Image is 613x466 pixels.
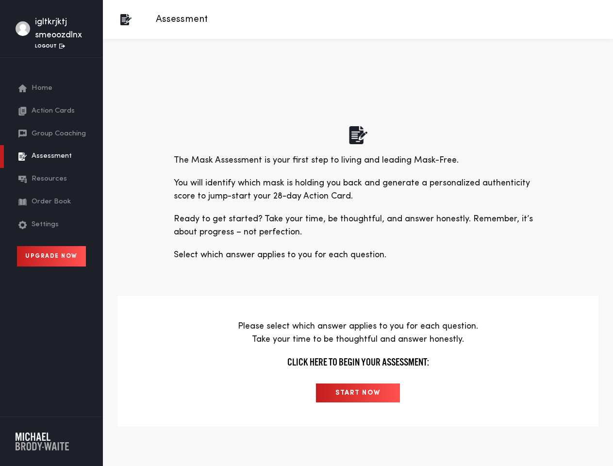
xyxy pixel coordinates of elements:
a: Action Cards [18,100,88,123]
span: Action Cards [32,106,75,117]
a: Group Coaching [18,123,88,146]
h4: Click here to begin your assessment: [142,356,574,368]
a: Home [18,77,88,100]
span: Select which answer applies to you for each question. [174,250,386,259]
span: You will identify which mask is holding you back and generate a personalized authenticity score t... [174,179,530,200]
a: Settings [18,214,88,236]
p: Assessment [146,12,208,27]
a: Logout [35,44,65,49]
span: Assessment [32,151,72,162]
span: Resources [32,174,67,185]
span: Home [32,83,52,94]
a: Resources [18,168,88,191]
input: START NOW [316,383,400,402]
div: igltkrjktj smeoozdlnx [35,16,87,42]
a: Assessment [18,145,88,168]
span: Order Book [32,197,71,208]
span: Group Coaching [32,129,86,140]
span: Ready to get started? Take your time, be thoughtful, and answer honestly. Remember, it’s about pr... [174,215,533,236]
span: Settings [32,219,59,231]
a: Order Book [18,191,88,214]
a: Upgrade Now [17,246,86,266]
span: The Mask Assessment is your first step to living and leading Mask-Free. [174,156,459,165]
p: Please select which answer applies to you for each question. Take your time to be thoughtful and ... [142,320,574,346]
